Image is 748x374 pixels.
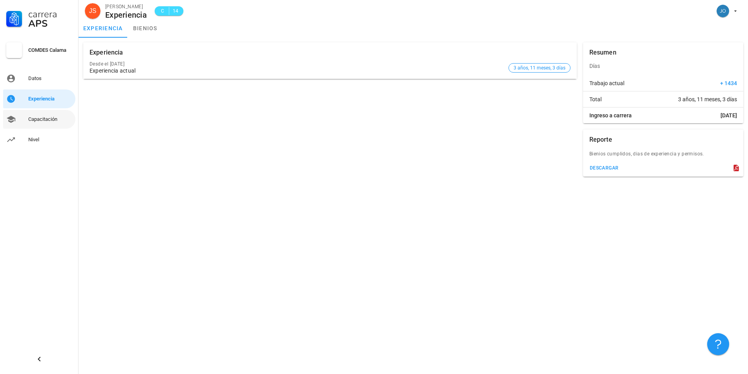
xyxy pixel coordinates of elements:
[90,42,123,63] div: Experiencia
[28,47,72,53] div: COMDES Calama
[589,95,602,103] span: Total
[721,111,737,119] span: [DATE]
[90,61,505,67] div: Desde el [DATE]
[720,79,737,87] span: + 1434
[514,64,565,72] span: 3 años, 11 meses, 3 días
[586,162,622,173] button: descargar
[589,42,616,63] div: Resumen
[28,96,72,102] div: Experiencia
[28,19,72,28] div: APS
[678,95,737,103] span: 3 años, 11 meses, 3 días
[589,111,632,119] span: Ingreso a carrera
[172,7,179,15] span: 14
[90,68,505,74] div: Experiencia actual
[105,3,147,11] div: [PERSON_NAME]
[28,75,72,82] div: Datos
[128,19,163,38] a: bienios
[79,19,128,38] a: experiencia
[3,89,75,108] a: Experiencia
[89,3,97,19] span: JS
[589,165,619,171] div: descargar
[28,116,72,122] div: Capacitación
[583,57,743,75] div: Días
[589,79,624,87] span: Trabajo actual
[105,11,147,19] div: Experiencia
[3,110,75,129] a: Capacitación
[717,5,729,17] div: avatar
[3,69,75,88] a: Datos
[28,9,72,19] div: Carrera
[85,3,101,19] div: avatar
[28,137,72,143] div: Nivel
[589,130,612,150] div: Reporte
[3,130,75,149] a: Nivel
[583,150,743,162] div: Bienios cumplidos, dias de experiencia y permisos.
[159,7,166,15] span: C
